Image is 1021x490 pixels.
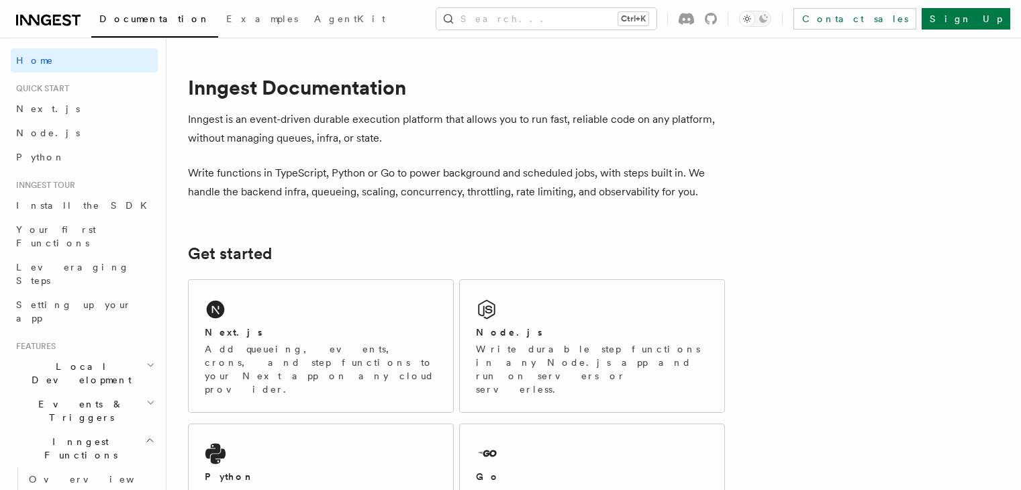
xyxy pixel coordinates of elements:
span: Inngest tour [11,180,75,191]
span: AgentKit [314,13,385,24]
a: Sign Up [922,8,1010,30]
a: Next.js [11,97,158,121]
span: Features [11,341,56,352]
span: Next.js [16,103,80,114]
a: Examples [218,4,306,36]
span: Home [16,54,54,67]
span: Your first Functions [16,224,96,248]
span: Examples [226,13,298,24]
span: Inngest Functions [11,435,145,462]
span: Install the SDK [16,200,155,211]
button: Inngest Functions [11,430,158,467]
span: Leveraging Steps [16,262,130,286]
a: Leveraging Steps [11,255,158,293]
p: Write durable step functions in any Node.js app and run on servers or serverless. [476,342,708,396]
kbd: Ctrl+K [618,12,648,26]
h2: Next.js [205,326,262,339]
a: Python [11,145,158,169]
a: Install the SDK [11,193,158,217]
a: Documentation [91,4,218,38]
span: Setting up your app [16,299,132,324]
h1: Inngest Documentation [188,75,725,99]
span: Documentation [99,13,210,24]
p: Write functions in TypeScript, Python or Go to power background and scheduled jobs, with steps bu... [188,164,725,201]
p: Inngest is an event-driven durable execution platform that allows you to run fast, reliable code ... [188,110,725,148]
a: Next.jsAdd queueing, events, crons, and step functions to your Next app on any cloud provider. [188,279,454,413]
h2: Python [205,470,254,483]
a: Home [11,48,158,72]
span: Node.js [16,128,80,138]
h2: Node.js [476,326,542,339]
span: Local Development [11,360,146,387]
a: Setting up your app [11,293,158,330]
a: Your first Functions [11,217,158,255]
a: Get started [188,244,272,263]
span: Events & Triggers [11,397,146,424]
button: Toggle dark mode [739,11,771,27]
a: AgentKit [306,4,393,36]
a: Node.jsWrite durable step functions in any Node.js app and run on servers or serverless. [459,279,725,413]
h2: Go [476,470,500,483]
span: Python [16,152,65,162]
span: Quick start [11,83,69,94]
button: Local Development [11,354,158,392]
a: Contact sales [793,8,916,30]
span: Overview [29,474,167,485]
p: Add queueing, events, crons, and step functions to your Next app on any cloud provider. [205,342,437,396]
button: Search...Ctrl+K [436,8,657,30]
button: Events & Triggers [11,392,158,430]
a: Node.js [11,121,158,145]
